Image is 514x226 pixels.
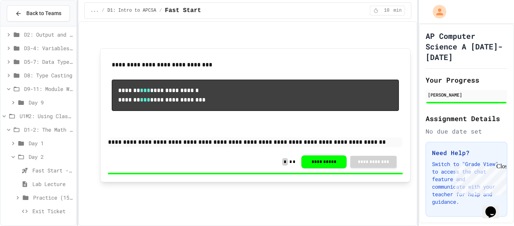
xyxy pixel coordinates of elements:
div: Chat with us now!Close [3,3,52,48]
span: 10 [381,8,393,14]
span: U1M2: Using Classes and Objects [20,112,73,120]
span: Back to Teams [26,9,61,17]
span: D9-11: Module Wrap Up [24,85,73,93]
span: D8: Type Casting [24,71,73,79]
span: Day 9 [29,98,73,106]
span: D5-7: Data Types and Number Calculations [24,58,73,66]
span: Lab Lecture [32,180,73,188]
span: Fast Start - Quiz [32,166,73,174]
span: D1: Intro to APCSA [108,8,157,14]
span: / [159,8,162,14]
span: Fast Start [165,6,201,15]
span: ... [91,8,99,14]
iframe: chat widget [482,196,506,218]
span: D1-2: The Math Class [24,126,73,134]
h2: Your Progress [426,75,507,85]
span: D2: Output and Compiling Code [24,31,73,38]
span: Day 2 [29,153,73,161]
span: Day 1 [29,139,73,147]
span: D3-4: Variables and Input [24,44,73,52]
div: No due date set [426,127,507,136]
span: Practice (15 mins) [33,194,73,201]
iframe: chat widget [452,163,506,195]
p: Switch to "Grade View" to access the chat feature and communicate with your teacher for help and ... [432,160,501,206]
div: My Account [425,3,448,20]
h3: Need Help? [432,148,501,157]
h2: Assignment Details [426,113,507,124]
span: min [394,8,402,14]
button: Back to Teams [7,5,70,22]
h1: AP Computer Science A [DATE]-[DATE] [426,31,507,62]
span: / [102,8,104,14]
div: [PERSON_NAME] [428,91,505,98]
span: Exit Ticket [32,207,73,215]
